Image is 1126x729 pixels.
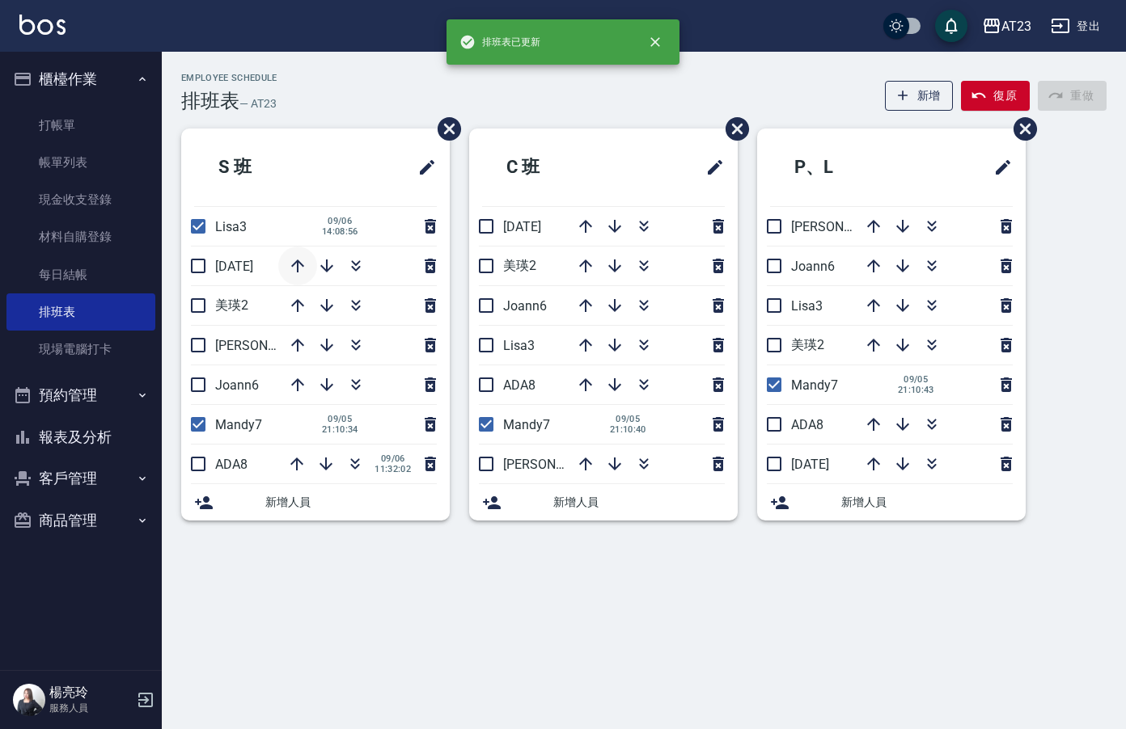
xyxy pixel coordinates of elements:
[322,424,358,435] span: 21:10:34
[6,181,155,218] a: 現金收支登錄
[265,494,437,511] span: 新增人員
[49,685,132,701] h5: 楊亮玲
[181,73,277,83] h2: Employee Schedule
[696,148,725,187] span: 修改班表的標題
[6,144,155,181] a: 帳單列表
[503,298,547,314] span: Joann6
[553,494,725,511] span: 新增人員
[6,331,155,368] a: 現場電腦打卡
[791,457,829,472] span: [DATE]
[791,417,823,432] span: ADA8
[841,494,1013,511] span: 新增人員
[791,377,838,393] span: Mandy7
[181,484,450,520] div: 新增人員
[181,90,239,112] h3: 排班表
[791,259,835,274] span: Joann6
[469,484,738,520] div: 新增人員
[6,58,155,100] button: 櫃檯作業
[6,416,155,458] button: 報表及分析
[935,10,967,42] button: save
[1001,16,1031,36] div: AT23
[215,297,248,313] span: 美瑛2
[610,424,646,435] span: 21:10:40
[215,457,248,472] span: ADA8
[503,457,615,472] span: [PERSON_NAME]19
[791,298,823,314] span: Lisa3
[898,385,934,395] span: 21:10:43
[13,684,45,716] img: Person
[885,81,954,111] button: 新增
[6,374,155,416] button: 預約管理
[19,15,66,35] img: Logo
[49,701,132,715] p: 服務人員
[482,138,629,196] h2: C 班
[637,24,673,60] button: close
[984,148,1013,187] span: 修改班表的標題
[503,338,535,353] span: Lisa3
[1044,11,1107,41] button: 登出
[1001,105,1039,153] span: 刪除班表
[375,453,411,464] span: 09/06
[791,337,824,352] span: 美瑛2
[976,10,1038,43] button: AT23
[6,499,155,541] button: 商品管理
[239,95,277,112] h6: — AT23
[713,105,751,153] span: 刪除班表
[215,338,327,353] span: [PERSON_NAME]19
[215,377,259,393] span: Joann6
[408,148,437,187] span: 修改班表的標題
[770,138,921,196] h2: P、L
[322,226,358,237] span: 14:08:56
[503,219,541,234] span: [DATE]
[610,414,646,424] span: 09/05
[322,414,358,424] span: 09/05
[898,374,934,385] span: 09/05
[503,377,535,393] span: ADA8
[215,259,253,274] span: [DATE]
[215,219,247,234] span: Lisa3
[322,216,358,226] span: 09/06
[6,107,155,144] a: 打帳單
[6,256,155,293] a: 每日結帳
[961,81,1030,111] button: 復原
[375,464,411,474] span: 11:32:02
[215,417,262,432] span: Mandy7
[459,34,540,50] span: 排班表已更新
[6,293,155,331] a: 排班表
[791,219,903,234] span: [PERSON_NAME]19
[425,105,464,153] span: 刪除班表
[194,138,341,196] h2: S 班
[6,457,155,499] button: 客戶管理
[757,484,1026,520] div: 新增人員
[6,218,155,255] a: 材料自購登錄
[503,258,536,273] span: 美瑛2
[503,417,550,432] span: Mandy7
